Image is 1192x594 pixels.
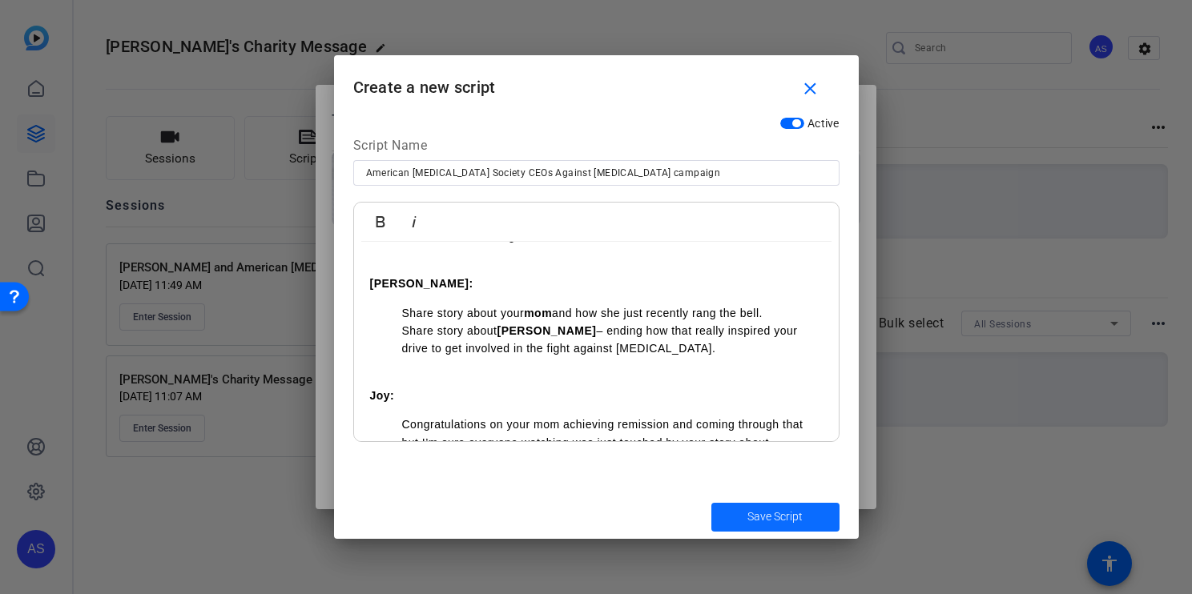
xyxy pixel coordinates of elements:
[800,79,820,99] mat-icon: close
[402,322,823,358] li: Share story about – ending how that really inspired your drive to get involved in the fight again...
[747,508,803,525] span: Save Script
[402,304,823,322] li: Share story about your and how she just recently rang the bell.
[334,55,859,107] h1: Create a new script
[365,206,396,238] button: Bold (⌘B)
[366,163,827,183] input: Enter Script Name
[497,324,597,337] strong: [PERSON_NAME]
[353,136,840,160] div: Script Name
[524,307,552,319] strong: mom
[402,415,823,505] li: Congratulations on your mom achieving remission and coming through that but I’m sure everyone wat...
[807,117,840,130] span: Active
[711,503,840,532] button: Save Script
[370,389,395,402] strong: Joy:
[370,277,473,290] strong: [PERSON_NAME]:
